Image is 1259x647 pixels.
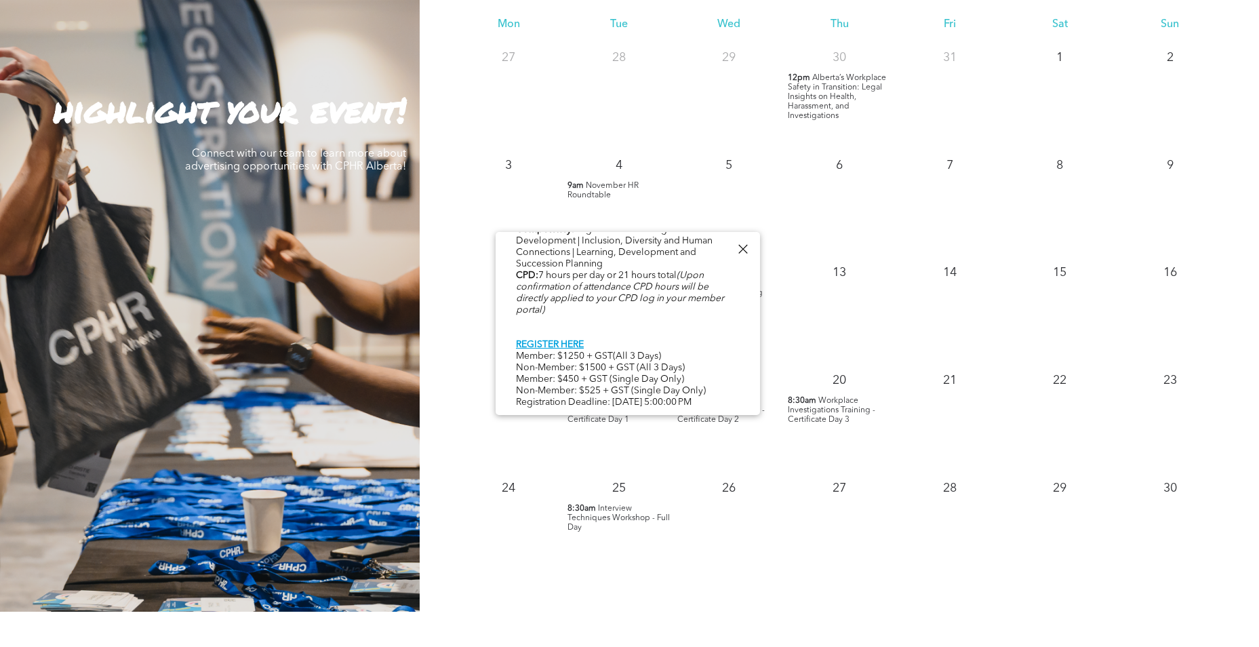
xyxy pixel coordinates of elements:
[788,397,875,424] span: Workplace Investigations Training - Certificate Day 3
[607,476,631,501] p: 25
[567,397,655,424] span: Workplace Investigations Training - Certificate Day 1
[938,368,962,393] p: 21
[1047,476,1072,501] p: 29
[674,18,784,31] div: Wed
[717,476,741,501] p: 26
[567,504,596,513] span: 8:30am
[496,153,521,178] p: 3
[717,45,741,70] p: 29
[567,181,584,191] span: 9am
[454,18,564,31] div: Mon
[567,505,670,532] span: Interview Techniques Workshop - Full Day
[784,18,895,31] div: Thu
[827,260,852,285] p: 13
[788,396,816,406] span: 8:30am
[1158,45,1182,70] p: 2
[1115,18,1225,31] div: Sun
[1047,368,1072,393] p: 22
[827,153,852,178] p: 6
[185,149,406,172] span: Connect with our team to learn more about advertising opportunities with CPHR Alberta!
[717,153,741,178] p: 5
[567,182,639,199] span: November HR Roundtable
[938,260,962,285] p: 14
[496,45,521,70] p: 27
[1158,476,1182,501] p: 30
[788,74,886,120] span: Alberta’s Workplace Safety in Transition: Legal Insights on Health, Harassment, and Investigations
[938,476,962,501] p: 28
[1158,260,1182,285] p: 16
[607,153,631,178] p: 4
[564,18,675,31] div: Tue
[496,476,521,501] p: 24
[1047,153,1072,178] p: 8
[1047,260,1072,285] p: 15
[827,45,852,70] p: 30
[1047,45,1072,70] p: 1
[677,397,765,424] span: Workplace Investigations Training - Certificate Day 2
[1158,368,1182,393] p: 23
[54,85,406,134] strong: highlight your event!
[938,153,962,178] p: 7
[1005,18,1115,31] div: Sat
[894,18,1005,31] div: Fri
[1158,153,1182,178] p: 9
[516,340,584,349] a: REGISTER HERE
[607,45,631,70] p: 28
[827,368,852,393] p: 20
[827,476,852,501] p: 27
[788,73,810,83] span: 12pm
[516,271,538,280] b: CPD:
[938,45,962,70] p: 31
